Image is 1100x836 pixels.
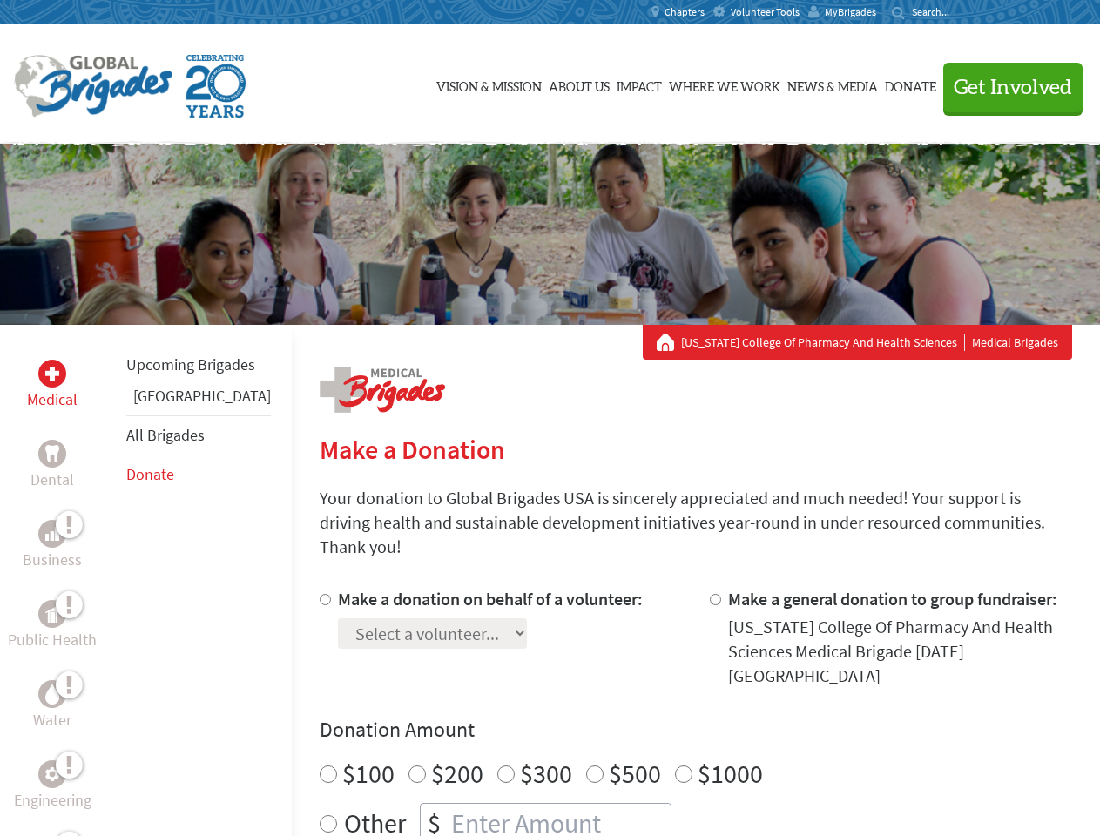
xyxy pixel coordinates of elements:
[38,360,66,388] div: Medical
[126,425,205,445] a: All Brigades
[45,367,59,381] img: Medical
[23,520,82,572] a: BusinessBusiness
[45,767,59,781] img: Engineering
[320,367,445,413] img: logo-medical.png
[665,5,705,19] span: Chapters
[38,520,66,548] div: Business
[126,464,174,484] a: Donate
[38,440,66,468] div: Dental
[186,55,246,118] img: Global Brigades Celebrating 20 Years
[27,360,78,412] a: MedicalMedical
[33,680,71,732] a: WaterWater
[45,527,59,541] img: Business
[431,757,483,790] label: $200
[45,605,59,623] img: Public Health
[8,628,97,652] p: Public Health
[728,615,1072,688] div: [US_STATE] College Of Pharmacy And Health Sciences Medical Brigade [DATE] [GEOGRAPHIC_DATA]
[14,760,91,812] a: EngineeringEngineering
[731,5,800,19] span: Volunteer Tools
[30,440,74,492] a: DentalDental
[885,41,936,128] a: Donate
[320,486,1072,559] p: Your donation to Global Brigades USA is sincerely appreciated and much needed! Your support is dr...
[436,41,542,128] a: Vision & Mission
[698,757,763,790] label: $1000
[27,388,78,412] p: Medical
[8,600,97,652] a: Public HealthPublic Health
[787,41,878,128] a: News & Media
[338,588,643,610] label: Make a donation on behalf of a volunteer:
[320,434,1072,465] h2: Make a Donation
[45,445,59,462] img: Dental
[520,757,572,790] label: $300
[126,346,271,384] li: Upcoming Brigades
[549,41,610,128] a: About Us
[728,588,1057,610] label: Make a general donation to group fundraiser:
[126,354,255,374] a: Upcoming Brigades
[126,384,271,415] li: Panama
[669,41,780,128] a: Where We Work
[912,5,962,18] input: Search...
[45,684,59,704] img: Water
[38,680,66,708] div: Water
[954,78,1072,98] span: Get Involved
[30,468,74,492] p: Dental
[320,716,1072,744] h4: Donation Amount
[33,708,71,732] p: Water
[825,5,876,19] span: MyBrigades
[681,334,965,351] a: [US_STATE] College Of Pharmacy And Health Sciences
[23,548,82,572] p: Business
[943,63,1083,112] button: Get Involved
[126,455,271,494] li: Donate
[14,55,172,118] img: Global Brigades Logo
[133,386,271,406] a: [GEOGRAPHIC_DATA]
[342,757,395,790] label: $100
[126,415,271,455] li: All Brigades
[609,757,661,790] label: $500
[38,600,66,628] div: Public Health
[617,41,662,128] a: Impact
[38,760,66,788] div: Engineering
[657,334,1058,351] div: Medical Brigades
[14,788,91,812] p: Engineering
